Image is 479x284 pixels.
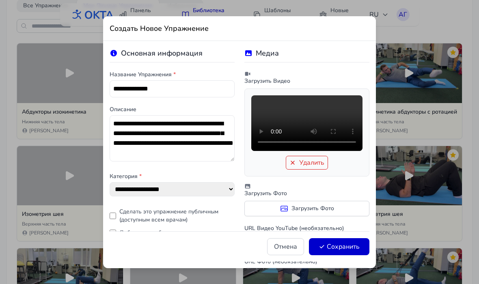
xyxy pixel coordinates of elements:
label: Загрузить Фото [244,183,369,198]
label: URL Видео YouTube (необязательно) [244,224,369,232]
h3: Медиа [244,47,369,62]
button: Удалить [286,156,328,170]
label: Загрузить Фото [244,201,369,216]
label: Добавить в избранное [119,229,181,237]
label: URL Фото (необязательно) [244,258,369,266]
button: Отмена [267,238,304,255]
label: Загрузить Видео [244,71,369,85]
label: Описание [110,105,235,114]
label: Сделать это упражнение публичным (доступным всем врачам) [119,208,235,224]
label: Название Упражнения [110,71,235,79]
label: Категория [110,172,235,181]
h2: Создать Новое Упражнение [110,23,369,34]
button: Сохранить [309,238,369,255]
h3: Основная информация [110,47,235,62]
